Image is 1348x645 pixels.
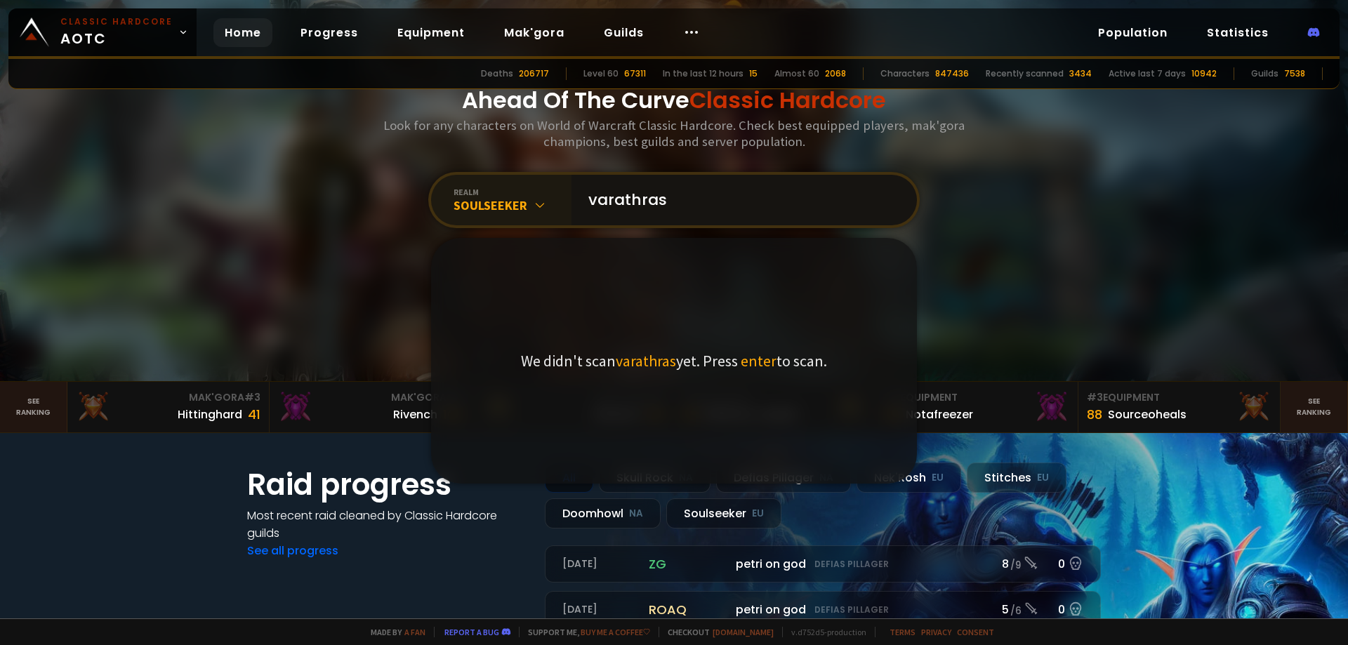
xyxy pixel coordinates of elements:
a: Statistics [1196,18,1280,47]
span: Classic Hardcore [689,84,886,116]
span: Checkout [659,627,774,637]
small: EU [1037,471,1049,485]
span: Support me, [519,627,650,637]
span: varathras [616,351,676,371]
div: 2068 [825,67,846,80]
small: NA [629,507,643,521]
a: Guilds [593,18,655,47]
div: 3434 [1069,67,1092,80]
div: Recently scanned [986,67,1064,80]
div: Stitches [967,463,1066,493]
div: 67311 [624,67,646,80]
span: AOTC [60,15,173,49]
a: Progress [289,18,369,47]
div: Deaths [481,67,513,80]
a: Population [1087,18,1179,47]
div: Rivench [393,406,437,423]
a: Mak'Gora#2Rivench100 [270,382,472,432]
div: Characters [880,67,930,80]
a: Home [213,18,272,47]
span: # 3 [244,390,260,404]
span: Made by [362,627,425,637]
a: Terms [890,627,916,637]
h1: Ahead Of The Curve [462,84,886,117]
div: realm [454,187,571,197]
a: [DATE]roaqpetri on godDefias Pillager5 /60 [545,591,1101,628]
a: Mak'Gora#3Hittinghard41 [67,382,270,432]
div: Mak'Gora [76,390,260,405]
div: 15 [749,67,758,80]
input: Search a character... [580,175,900,225]
a: a fan [404,627,425,637]
a: See all progress [247,543,338,559]
small: EU [752,507,764,521]
div: Almost 60 [774,67,819,80]
div: Soulseeker [666,498,781,528]
h4: Most recent raid cleaned by Classic Hardcore guilds [247,507,528,542]
div: Equipment [1087,390,1271,405]
div: Nek'Rosh [857,463,961,493]
div: Sourceoheals [1108,406,1187,423]
div: Active last 7 days [1109,67,1186,80]
div: 41 [248,405,260,424]
span: # 3 [1087,390,1103,404]
a: Equipment [386,18,476,47]
h1: Raid progress [247,463,528,507]
p: We didn't scan yet. Press to scan. [521,351,827,371]
div: 10942 [1191,67,1217,80]
div: Hittinghard [178,406,242,423]
div: 847436 [935,67,969,80]
div: Notafreezer [906,406,973,423]
a: [DOMAIN_NAME] [713,627,774,637]
small: Classic Hardcore [60,15,173,28]
a: Report a bug [444,627,499,637]
div: 206717 [519,67,549,80]
a: #2Equipment88Notafreezer [876,382,1078,432]
a: Consent [957,627,994,637]
a: [DATE]zgpetri on godDefias Pillager8 /90 [545,545,1101,583]
div: Soulseeker [454,197,571,213]
div: In the last 12 hours [663,67,744,80]
div: Doomhowl [545,498,661,528]
span: enter [741,351,777,371]
span: v. d752d5 - production [782,627,866,637]
a: #3Equipment88Sourceoheals [1078,382,1281,432]
a: Seeranking [1281,382,1348,432]
div: Equipment [885,390,1069,405]
div: Mak'Gora [278,390,463,405]
div: 7538 [1284,67,1305,80]
a: Privacy [921,627,951,637]
a: Mak'gora [493,18,576,47]
div: 88 [1087,405,1102,424]
div: Level 60 [583,67,619,80]
a: Buy me a coffee [581,627,650,637]
small: EU [932,471,944,485]
div: Guilds [1251,67,1278,80]
h3: Look for any characters on World of Warcraft Classic Hardcore. Check best equipped players, mak'g... [378,117,970,149]
a: Classic HardcoreAOTC [8,8,197,56]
